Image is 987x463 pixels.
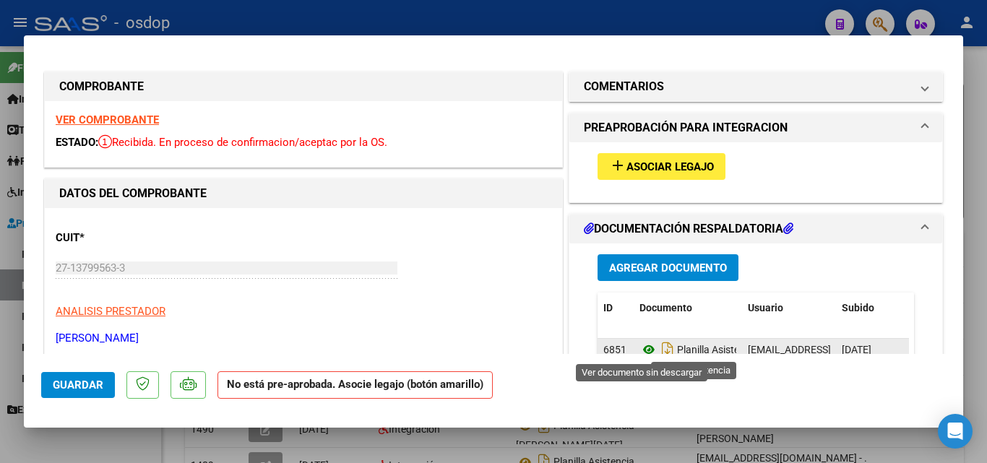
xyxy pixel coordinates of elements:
h1: DOCUMENTACIÓN RESPALDATORIA [584,220,793,238]
button: Agregar Documento [598,254,738,281]
span: Documento [639,302,692,313]
span: Recibida. En proceso de confirmacion/aceptac por la OS. [98,136,387,149]
span: [DATE] [842,344,871,355]
p: [PERSON_NAME] [56,330,551,347]
h1: COMENTARIOS [584,78,664,95]
mat-expansion-panel-header: COMENTARIOS [569,72,942,101]
strong: DATOS DEL COMPROBANTE [59,186,207,200]
span: Usuario [748,302,783,313]
datatable-header-cell: Subido [836,293,908,324]
strong: No está pre-aprobada. Asocie legajo (botón amarillo) [217,371,493,399]
span: Subido [842,302,874,313]
h1: PREAPROBACIÓN PARA INTEGRACION [584,119,788,137]
span: Asociar Legajo [626,160,714,173]
p: CUIT [56,230,204,246]
mat-icon: add [609,157,626,174]
datatable-header-cell: Acción [908,293,980,324]
span: Guardar [53,378,103,391]
i: Descargar documento [658,338,677,361]
datatable-header-cell: Documento [634,293,742,324]
div: PREAPROBACIÓN PARA INTEGRACION [569,142,942,202]
datatable-header-cell: Usuario [742,293,836,324]
a: VER COMPROBANTE [56,113,159,126]
span: ID [603,302,613,313]
span: Agregar Documento [609,261,727,274]
span: ANALISIS PRESTADOR [56,305,165,318]
button: Asociar Legajo [598,153,725,180]
span: ESTADO: [56,136,98,149]
button: Guardar [41,372,115,398]
mat-expansion-panel-header: PREAPROBACIÓN PARA INTEGRACION [569,113,942,142]
span: Planilla Asistencia [639,344,758,355]
span: 6851 [603,344,626,355]
datatable-header-cell: ID [598,293,634,324]
div: Open Intercom Messenger [938,414,973,449]
mat-expansion-panel-header: DOCUMENTACIÓN RESPALDATORIA [569,215,942,243]
strong: COMPROBANTE [59,79,144,93]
